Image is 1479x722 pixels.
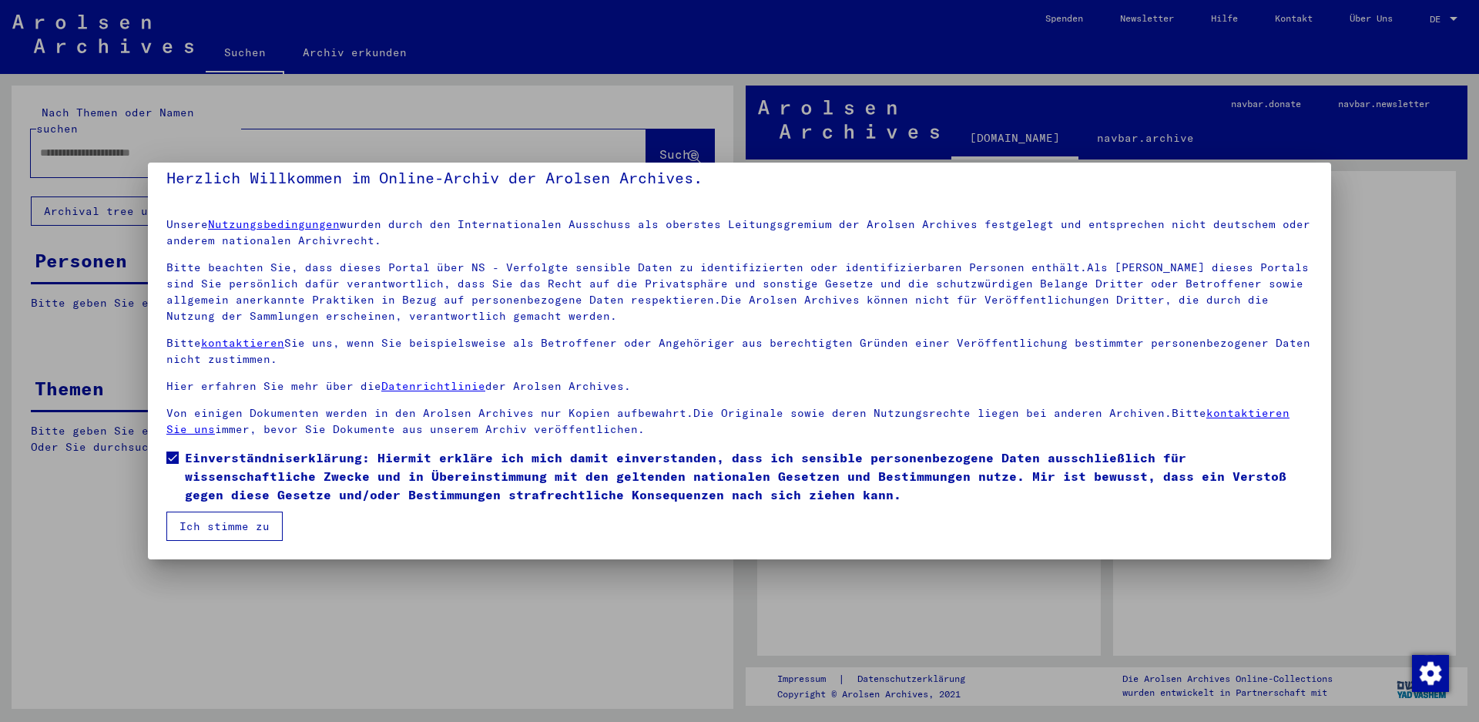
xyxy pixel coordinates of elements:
a: Datenrichtlinie [381,379,485,393]
h5: Herzlich Willkommen im Online-Archiv der Arolsen Archives. [166,166,1313,190]
a: Nutzungsbedingungen [208,217,340,231]
a: kontaktieren Sie uns [166,406,1290,436]
p: Hier erfahren Sie mehr über die der Arolsen Archives. [166,378,1313,395]
p: Bitte beachten Sie, dass dieses Portal über NS - Verfolgte sensible Daten zu identifizierten oder... [166,260,1313,324]
a: kontaktieren [201,336,284,350]
img: Внести поправки в соглашение [1412,655,1449,692]
p: Unsere wurden durch den Internationalen Ausschuss als oberstes Leitungsgremium der Arolsen Archiv... [166,217,1313,249]
span: Einverständniserklärung: Hiermit erkläre ich mich damit einverstanden, dass ich sensible personen... [185,448,1313,504]
p: Bitte Sie uns, wenn Sie beispielsweise als Betroffener oder Angehöriger aus berechtigten Gründen ... [166,335,1313,368]
button: Ich stimme zu [166,512,283,541]
p: Von einigen Dokumenten werden in den Arolsen Archives nur Kopien aufbewahrt.Die Originale sowie d... [166,405,1313,438]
